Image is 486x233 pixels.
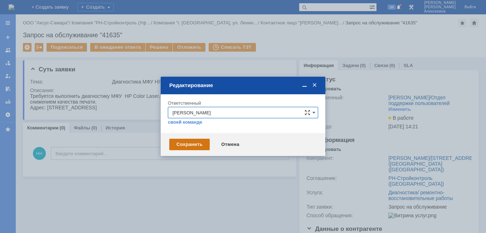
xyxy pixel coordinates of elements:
[169,82,318,89] div: Редактирование
[305,110,310,115] span: Сложная форма
[168,119,202,125] a: своей команде
[311,82,318,89] span: Закрыть
[168,101,317,105] div: Ответственный
[301,82,308,89] span: Свернуть (Ctrl + M)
